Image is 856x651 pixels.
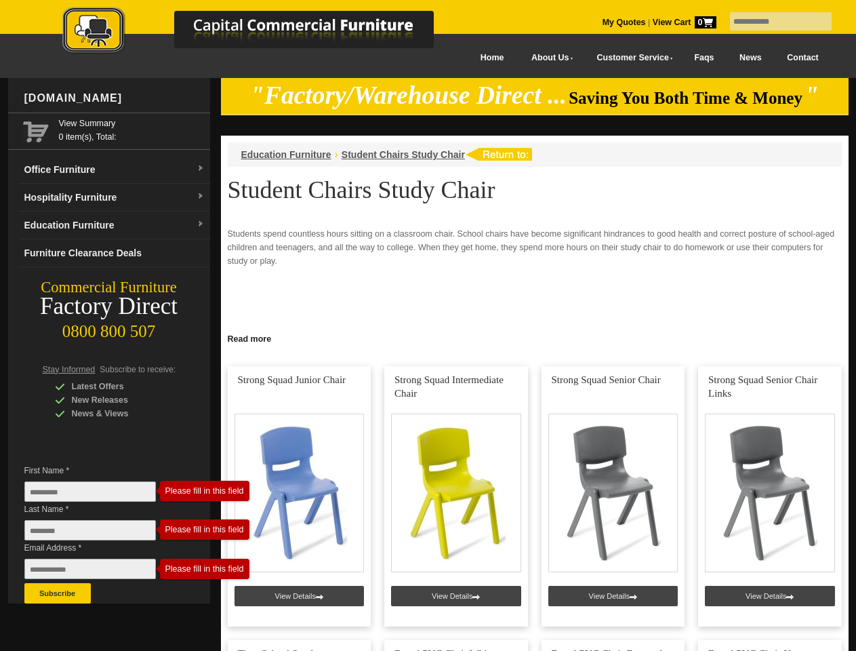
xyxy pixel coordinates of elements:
em: "Factory/Warehouse Direct ... [250,81,567,109]
a: About Us [516,43,582,73]
button: Subscribe [24,583,91,604]
em: " [804,81,819,109]
div: Factory Direct [8,297,210,316]
a: My Quotes [603,18,646,27]
a: Capital Commercial Furniture Logo [25,7,500,60]
div: New Releases [55,393,184,407]
span: 0 item(s), Total: [59,117,205,142]
div: 0800 800 507 [8,315,210,341]
span: Email Address * [24,541,176,555]
span: Saving You Both Time & Money [569,89,802,107]
div: Please fill in this field [165,564,244,574]
a: Office Furnituredropdown [19,156,210,184]
input: Email Address * [24,559,156,579]
a: Faqs [682,43,727,73]
span: 0 [695,16,716,28]
div: Latest Offers [55,380,184,393]
p: Students spend countless hours sitting on a classroom chair. School chairs have become significan... [228,227,842,268]
a: View Cart0 [650,18,716,27]
a: Education Furnituredropdown [19,212,210,239]
span: Stay Informed [43,365,96,374]
a: Education Furniture [241,149,331,160]
div: [DOMAIN_NAME] [19,78,210,119]
div: Commercial Furniture [8,278,210,297]
img: Capital Commercial Furniture Logo [25,7,500,56]
img: return to [465,148,532,161]
a: Contact [774,43,831,73]
li: › [335,148,338,161]
span: First Name * [24,464,176,477]
a: Hospitality Furnituredropdown [19,184,210,212]
a: Furniture Clearance Deals [19,239,210,267]
div: Please fill in this field [165,486,244,496]
a: View Summary [59,117,205,130]
a: Customer Service [582,43,681,73]
a: Student Chairs Study Chair [342,149,465,160]
div: News & Views [55,407,184,420]
strong: View Cart [653,18,716,27]
span: Subscribe to receive: [100,365,176,374]
div: Please fill in this field [165,525,244,534]
a: Click to read more [221,329,849,346]
img: dropdown [197,220,205,229]
span: Last Name * [24,502,176,516]
img: dropdown [197,193,205,201]
img: dropdown [197,165,205,173]
input: Last Name * [24,520,156,540]
h1: Student Chairs Study Chair [228,177,842,203]
a: News [727,43,774,73]
input: First Name * [24,481,156,502]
